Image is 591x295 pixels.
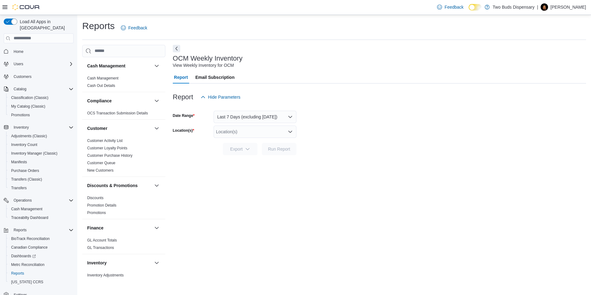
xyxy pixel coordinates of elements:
[87,76,118,80] a: Cash Management
[6,158,76,166] button: Manifests
[9,214,74,221] span: Traceabilty Dashboard
[153,125,160,132] button: Customer
[9,158,29,166] a: Manifests
[223,143,257,155] button: Export
[87,238,117,243] span: GL Account Totals
[11,271,24,276] span: Reports
[87,182,138,189] h3: Discounts & Promotions
[9,103,48,110] a: My Catalog (Classic)
[14,228,27,233] span: Reports
[87,260,107,266] h3: Inventory
[173,45,180,52] button: Next
[87,98,112,104] h3: Compliance
[6,205,76,213] button: Cash Management
[11,60,74,68] span: Users
[153,182,160,189] button: Discounts & Promotions
[6,140,76,149] button: Inventory Count
[14,62,23,66] span: Users
[118,22,150,34] a: Feedback
[87,139,123,143] a: Customer Activity List
[493,3,534,11] p: Two Buds Dispensary
[14,198,32,203] span: Operations
[9,244,74,251] span: Canadian Compliance
[9,176,74,183] span: Transfers (Classic)
[11,60,26,68] button: Users
[173,55,243,62] h3: OCM Weekly Inventory
[551,3,586,11] p: [PERSON_NAME]
[173,128,194,133] label: Location(s)
[87,210,106,215] span: Promotions
[87,246,114,250] a: GL Transactions
[174,71,188,83] span: Report
[6,184,76,192] button: Transfers
[173,113,195,118] label: Date Range
[11,215,48,220] span: Traceabilty Dashboard
[11,226,74,234] span: Reports
[6,93,76,102] button: Classification (Classic)
[87,146,127,150] a: Customer Loyalty Points
[11,113,30,118] span: Promotions
[435,1,466,13] a: Feedback
[11,160,27,165] span: Manifests
[87,125,107,131] h3: Customer
[87,160,115,165] span: Customer Queue
[9,94,51,101] a: Classification (Classic)
[87,195,104,200] span: Discounts
[9,141,40,148] a: Inventory Count
[9,235,52,242] a: BioTrack Reconciliation
[87,203,117,207] a: Promotion Details
[82,237,165,254] div: Finance
[6,166,76,175] button: Purchase Orders
[82,194,165,219] div: Discounts & Promotions
[6,111,76,119] button: Promotions
[82,109,165,119] div: Compliance
[11,236,50,241] span: BioTrack Reconciliation
[87,83,115,88] a: Cash Out Details
[9,244,50,251] a: Canadian Compliance
[9,150,74,157] span: Inventory Manager (Classic)
[17,19,74,31] span: Load All Apps in [GEOGRAPHIC_DATA]
[87,111,148,115] a: OCS Transaction Submission Details
[227,143,254,155] span: Export
[9,176,45,183] a: Transfers (Classic)
[288,129,293,134] button: Open list of options
[9,132,74,140] span: Adjustments (Classic)
[9,94,74,101] span: Classification (Classic)
[9,252,38,260] a: Dashboards
[11,48,74,55] span: Home
[11,226,29,234] button: Reports
[82,75,165,92] div: Cash Management
[6,234,76,243] button: BioTrack Reconciliation
[1,226,76,234] button: Reports
[9,270,27,277] a: Reports
[87,168,113,173] span: New Customers
[87,146,127,151] span: Customer Loyalty Points
[87,238,117,242] a: GL Account Totals
[9,141,74,148] span: Inventory Count
[87,273,124,277] a: Inventory Adjustments
[153,259,160,267] button: Inventory
[11,262,45,267] span: Metrc Reconciliation
[444,4,463,10] span: Feedback
[9,278,46,286] a: [US_STATE] CCRS
[14,74,32,79] span: Customers
[87,273,124,278] span: Inventory Adjustments
[87,203,117,208] span: Promotion Details
[11,254,36,259] span: Dashboards
[11,48,26,55] a: Home
[87,168,113,173] a: New Customers
[82,137,165,177] div: Customer
[9,184,74,192] span: Transfers
[128,25,147,31] span: Feedback
[469,4,482,11] input: Dark Mode
[9,132,49,140] a: Adjustments (Classic)
[9,158,74,166] span: Manifests
[87,153,133,158] span: Customer Purchase History
[11,85,29,93] button: Catalog
[11,197,74,204] span: Operations
[11,186,27,190] span: Transfers
[11,124,31,131] button: Inventory
[87,76,118,81] span: Cash Management
[11,104,45,109] span: My Catalog (Classic)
